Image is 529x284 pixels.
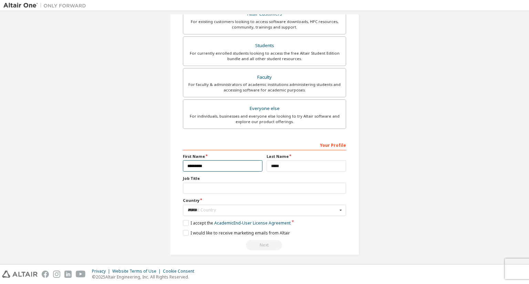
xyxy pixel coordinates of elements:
[187,19,342,30] div: For existing customers looking to access software downloads, HPC resources, community, trainings ...
[187,51,342,62] div: For currently enrolled students looking to access the free Altair Student Edition bundle and all ...
[188,208,338,212] div: Select Country
[112,269,163,274] div: Website Terms of Use
[64,271,72,278] img: linkedin.svg
[42,271,49,278] img: facebook.svg
[3,2,90,9] img: Altair One
[53,271,60,278] img: instagram.svg
[187,41,342,51] div: Students
[2,271,38,278] img: altair_logo.svg
[187,73,342,82] div: Faculty
[183,154,262,159] label: First Name
[163,269,198,274] div: Cookie Consent
[183,139,346,150] div: Your Profile
[183,198,346,203] label: Country
[183,240,346,250] div: Read and acccept EULA to continue
[92,269,112,274] div: Privacy
[187,104,342,113] div: Everyone else
[183,220,291,226] label: I accept the
[92,274,198,280] p: © 2025 Altair Engineering, Inc. All Rights Reserved.
[214,220,291,226] a: Academic End-User License Agreement
[76,271,86,278] img: youtube.svg
[267,154,346,159] label: Last Name
[183,176,346,181] label: Job Title
[187,82,342,93] div: For faculty & administrators of academic institutions administering students and accessing softwa...
[183,230,290,236] label: I would like to receive marketing emails from Altair
[187,113,342,124] div: For individuals, businesses and everyone else looking to try Altair software and explore our prod...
